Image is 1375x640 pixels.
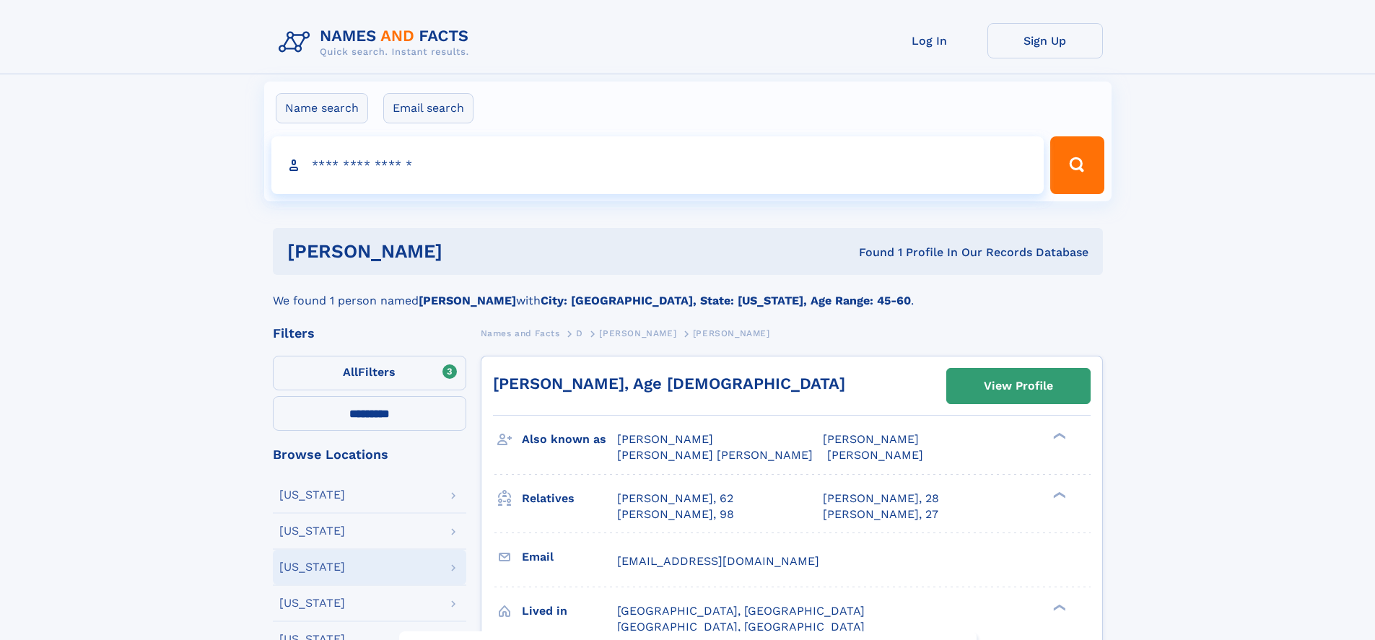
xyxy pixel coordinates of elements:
[522,599,617,623] h3: Lived in
[522,486,617,511] h3: Relatives
[947,369,1090,403] a: View Profile
[383,93,473,123] label: Email search
[273,448,466,461] div: Browse Locations
[1049,431,1067,441] div: ❯
[617,507,734,522] a: [PERSON_NAME], 98
[343,365,358,379] span: All
[617,491,733,507] a: [PERSON_NAME], 62
[599,328,676,338] span: [PERSON_NAME]
[279,597,345,609] div: [US_STATE]
[650,245,1088,260] div: Found 1 Profile In Our Records Database
[481,324,560,342] a: Names and Facts
[617,432,713,446] span: [PERSON_NAME]
[827,448,923,462] span: [PERSON_NAME]
[522,427,617,452] h3: Also known as
[599,324,676,342] a: [PERSON_NAME]
[617,620,865,634] span: [GEOGRAPHIC_DATA], [GEOGRAPHIC_DATA]
[522,545,617,569] h3: Email
[872,23,987,58] a: Log In
[823,432,919,446] span: [PERSON_NAME]
[541,294,911,307] b: City: [GEOGRAPHIC_DATA], State: [US_STATE], Age Range: 45-60
[1049,602,1067,612] div: ❯
[617,604,865,618] span: [GEOGRAPHIC_DATA], [GEOGRAPHIC_DATA]
[823,507,938,522] a: [PERSON_NAME], 27
[273,23,481,62] img: Logo Names and Facts
[273,356,466,390] label: Filters
[693,328,770,338] span: [PERSON_NAME]
[273,327,466,340] div: Filters
[287,242,651,260] h1: [PERSON_NAME]
[576,324,583,342] a: D
[493,374,845,393] a: [PERSON_NAME], Age [DEMOGRAPHIC_DATA]
[617,448,813,462] span: [PERSON_NAME] [PERSON_NAME]
[1050,136,1104,194] button: Search Button
[576,328,583,338] span: D
[279,489,345,501] div: [US_STATE]
[273,275,1103,310] div: We found 1 person named with .
[419,294,516,307] b: [PERSON_NAME]
[276,93,368,123] label: Name search
[279,561,345,573] div: [US_STATE]
[1049,490,1067,499] div: ❯
[823,491,939,507] a: [PERSON_NAME], 28
[279,525,345,537] div: [US_STATE]
[271,136,1044,194] input: search input
[987,23,1103,58] a: Sign Up
[617,554,819,568] span: [EMAIL_ADDRESS][DOMAIN_NAME]
[984,369,1053,403] div: View Profile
